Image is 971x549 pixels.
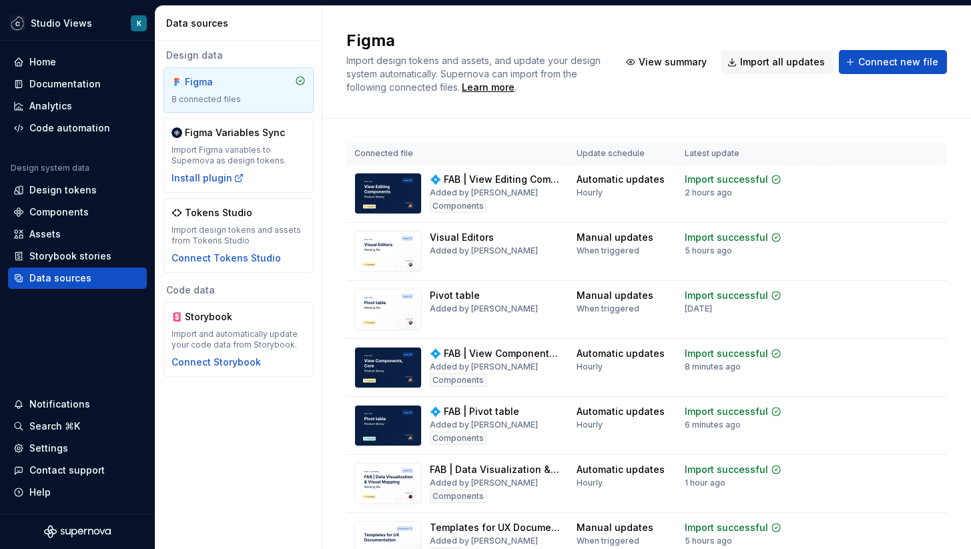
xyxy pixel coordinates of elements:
div: Studio Views [31,17,92,30]
div: Assets [29,227,61,241]
button: Notifications [8,394,147,415]
div: Hourly [577,187,603,198]
div: Automatic updates [577,347,665,360]
div: Import successful [685,405,768,418]
div: Data sources [166,17,316,30]
div: Import successful [685,521,768,534]
a: Figma Variables SyncImport Figma variables to Supernova as design tokens.Install plugin [164,118,314,193]
div: Help [29,486,51,499]
div: Import successful [685,231,768,244]
div: Code automation [29,121,110,135]
div: Settings [29,442,68,455]
div: Hourly [577,362,603,372]
th: Connected file [346,143,569,165]
button: Connect Tokens Studio [172,251,281,265]
a: Code automation [8,117,147,139]
div: Added by [PERSON_NAME] [430,362,538,372]
a: Design tokens [8,179,147,201]
div: Tokens Studio [185,206,252,219]
div: Figma Variables Sync [185,126,285,139]
div: Templates for UX Documentation [430,521,561,534]
div: Manual updates [577,231,653,244]
div: Connect Storybook [172,356,261,369]
div: 5 hours ago [685,536,732,546]
div: When triggered [577,536,639,546]
th: Latest update [677,143,793,165]
div: Automatic updates [577,173,665,186]
div: K [137,18,141,29]
a: Data sources [8,267,147,289]
div: Data sources [29,271,91,285]
div: [DATE] [685,304,712,314]
div: Storybook [185,310,249,324]
h2: Figma [346,30,603,51]
button: Contact support [8,460,147,481]
div: Added by [PERSON_NAME] [430,420,538,430]
a: Figma8 connected files [164,67,314,113]
a: Storybook stories [8,245,147,267]
button: Install plugin [172,171,244,185]
div: 6 minutes ago [685,420,741,430]
div: 8 connected files [172,94,306,105]
a: Analytics [8,95,147,117]
a: Settings [8,438,147,459]
div: Added by [PERSON_NAME] [430,187,538,198]
div: Hourly [577,420,603,430]
div: Pivot table [430,289,480,302]
button: Search ⌘K [8,416,147,437]
button: Studio ViewsK [3,9,152,37]
div: Design data [164,49,314,62]
button: Connect new file [839,50,947,74]
div: Components [29,205,89,219]
button: Help [8,482,147,503]
div: 💠 FAB | View Editing Components [430,173,561,186]
div: 💠 FAB | Pivot table [430,405,519,418]
div: Components [430,374,487,387]
div: 1 hour ago [685,478,725,488]
div: Hourly [577,478,603,488]
div: Import design tokens and assets from Tokens Studio [172,225,306,246]
div: Import successful [685,347,768,360]
div: When triggered [577,304,639,314]
div: Manual updates [577,521,653,534]
div: Import Figma variables to Supernova as design tokens. [172,145,306,166]
div: Design system data [11,163,89,173]
button: View summary [619,50,715,74]
svg: Supernova Logo [44,525,111,538]
div: Home [29,55,56,69]
div: Contact support [29,464,105,477]
div: 💠 FAB | View Components, Core [430,347,561,360]
div: Import successful [685,289,768,302]
div: Automatic updates [577,463,665,476]
img: f5634f2a-3c0d-4c0b-9dc3-3862a3e014c7.png [9,15,25,31]
a: Assets [8,223,147,245]
div: Components [430,199,487,213]
span: Connect new file [858,55,938,69]
div: Import successful [685,173,768,186]
button: Import all updates [721,50,834,74]
div: When triggered [577,245,639,256]
a: Learn more [462,81,515,94]
div: Added by [PERSON_NAME] [430,245,538,256]
div: Search ⌘K [29,420,80,433]
div: Import successful [685,463,768,476]
a: Home [8,51,147,73]
div: Import and automatically update your code data from Storybook. [172,329,306,350]
th: Update schedule [569,143,677,165]
span: Import all updates [740,55,825,69]
div: Code data [164,284,314,297]
div: Visual Editors [430,231,494,244]
div: Storybook stories [29,249,111,263]
div: 2 hours ago [685,187,732,198]
span: . [460,83,517,93]
div: Components [430,490,487,503]
div: Components [430,432,487,445]
div: Design tokens [29,183,97,197]
div: Analytics [29,99,72,113]
a: StorybookImport and automatically update your code data from Storybook.Connect Storybook [164,302,314,377]
div: 5 hours ago [685,245,732,256]
div: FAB | Data Visualization & Visual Mapping [430,463,561,476]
